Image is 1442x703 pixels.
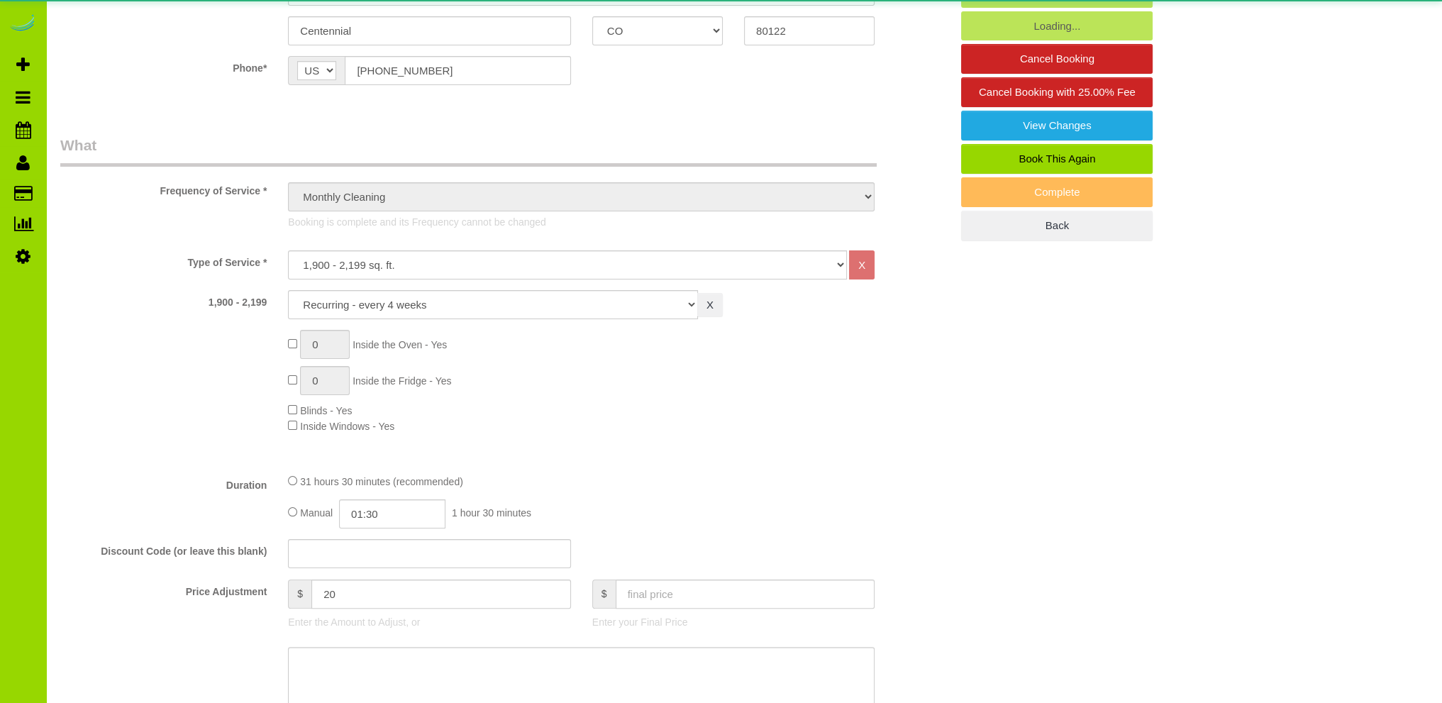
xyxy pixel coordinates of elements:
[50,56,277,75] label: Phone*
[288,215,875,229] p: Booking is complete and its Frequency cannot be changed
[592,580,616,609] span: $
[50,290,277,309] label: 1,900 - 2,199
[616,580,875,609] input: final price
[697,293,723,317] a: X
[9,14,37,34] img: Automaid Logo
[50,250,277,270] label: Type of Service *
[288,580,311,609] span: $
[961,111,1153,140] a: View Changes
[353,375,451,387] span: Inside the Fridge - Yes
[353,339,447,350] span: Inside the Oven - Yes
[345,56,570,85] input: Phone*
[452,507,531,519] span: 1 hour 30 minutes
[288,16,570,45] input: City*
[50,539,277,558] label: Discount Code (or leave this blank)
[592,615,875,629] p: Enter your Final Price
[300,421,394,432] span: Inside Windows - Yes
[744,16,875,45] input: Zip Code*
[50,473,277,492] label: Duration
[60,135,877,167] legend: What
[961,144,1153,174] a: Book This Again
[288,615,570,629] p: Enter the Amount to Adjust, or
[50,580,277,599] label: Price Adjustment
[961,44,1153,74] a: Cancel Booking
[300,476,463,487] span: 31 hours 30 minutes (recommended)
[961,77,1153,107] a: Cancel Booking with 25.00% Fee
[300,507,333,519] span: Manual
[50,179,277,198] label: Frequency of Service *
[979,86,1136,98] span: Cancel Booking with 25.00% Fee
[961,211,1153,240] a: Back
[300,405,352,416] span: Blinds - Yes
